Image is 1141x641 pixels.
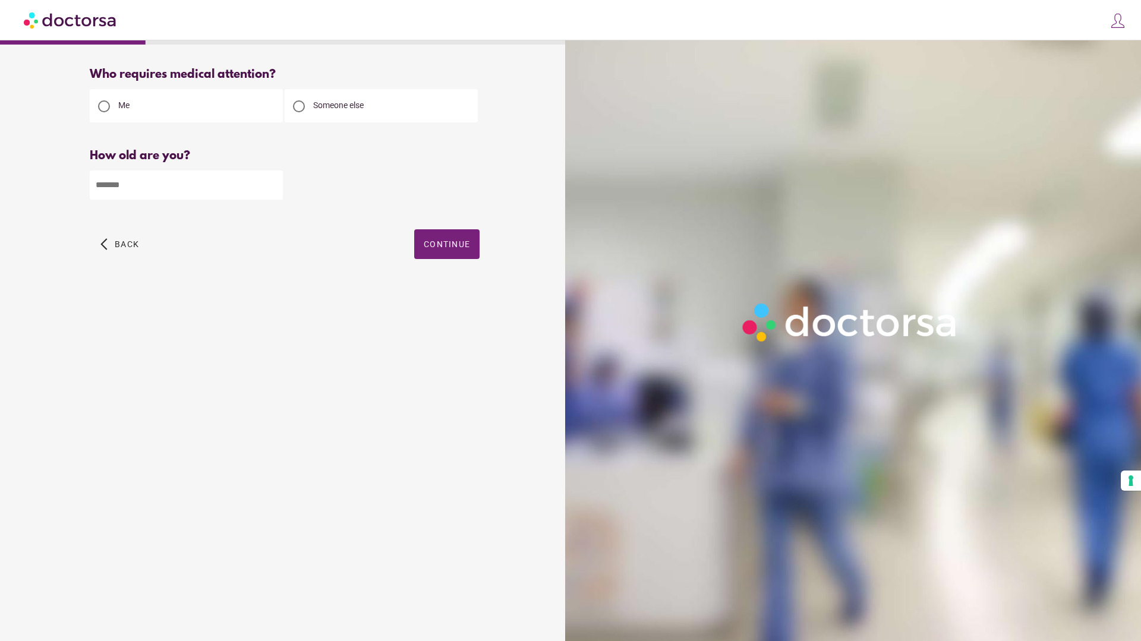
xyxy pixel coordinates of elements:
[115,239,139,249] span: Back
[90,68,480,81] div: Who requires medical attention?
[1121,471,1141,491] button: Your consent preferences for tracking technologies
[1110,12,1126,29] img: icons8-customer-100.png
[90,149,480,163] div: How old are you?
[414,229,480,259] button: Continue
[118,100,130,110] span: Me
[313,100,364,110] span: Someone else
[424,239,470,249] span: Continue
[736,297,965,348] img: Logo-Doctorsa-trans-White-partial-flat.png
[96,229,144,259] button: arrow_back_ios Back
[24,7,118,33] img: Doctorsa.com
